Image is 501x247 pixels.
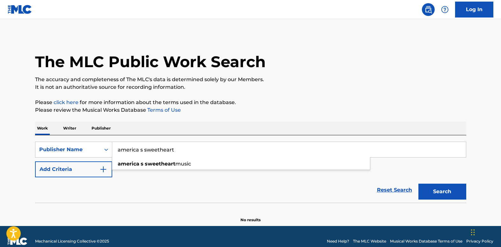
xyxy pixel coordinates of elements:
[327,238,349,244] a: Need Help?
[35,161,112,177] button: Add Criteria
[118,161,139,167] strong: america
[471,223,475,242] div: Drag
[418,184,466,200] button: Search
[35,142,466,203] form: Search Form
[240,209,261,223] p: No results
[374,183,415,197] a: Reset Search
[469,216,501,247] iframe: Chat Widget
[146,107,181,113] a: Terms of Use
[90,122,113,135] p: Publisher
[35,106,466,114] p: Please review the Musical Works Database
[35,52,266,71] h1: The MLC Public Work Search
[141,161,144,167] strong: s
[145,161,175,167] strong: sweetheart
[438,3,451,16] div: Help
[39,146,97,153] div: Publisher Name
[424,6,432,13] img: search
[8,5,32,14] img: MLC Logo
[455,2,493,18] a: Log In
[390,238,462,244] a: Musical Works Database Terms of Use
[422,3,435,16] a: Public Search
[8,237,27,245] img: logo
[35,238,109,244] span: Mechanical Licensing Collective © 2025
[35,122,50,135] p: Work
[441,6,449,13] img: help
[175,161,191,167] span: music
[35,76,466,83] p: The accuracy and completeness of The MLC's data is determined solely by our Members.
[466,238,493,244] a: Privacy Policy
[54,99,78,105] a: click here
[99,166,107,173] img: 9d2ae6d4665cec9f34b9.svg
[35,99,466,106] p: Please for more information about the terms used in the database.
[35,83,466,91] p: It is not an authoritative source for recording information.
[353,238,386,244] a: The MLC Website
[61,122,78,135] p: Writer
